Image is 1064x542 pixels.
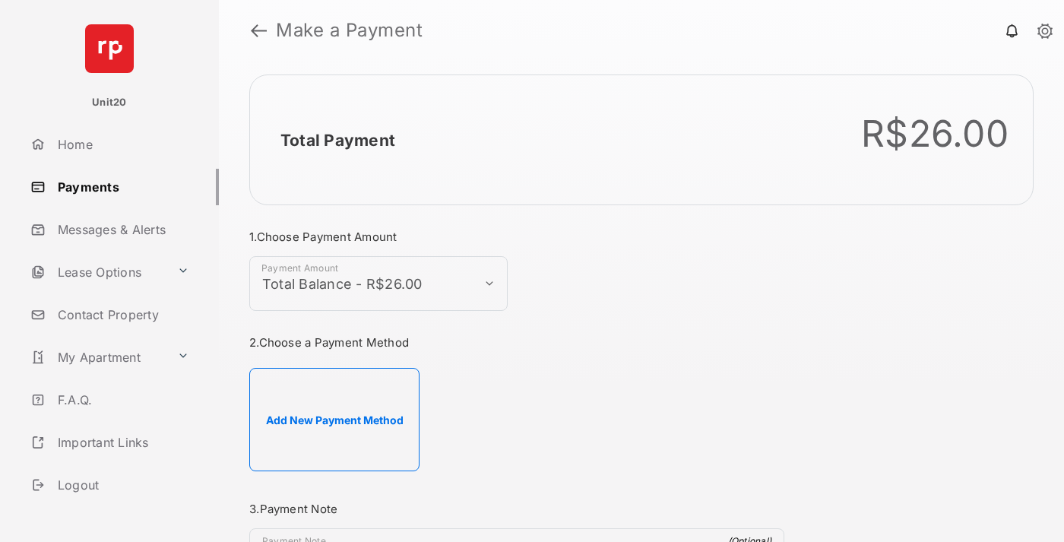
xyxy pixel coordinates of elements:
[92,95,127,110] p: Unit20
[249,335,784,350] h3: 2. Choose a Payment Method
[24,339,171,376] a: My Apartment
[249,502,784,516] h3: 3. Payment Note
[24,382,219,418] a: F.A.Q.
[24,126,219,163] a: Home
[24,296,219,333] a: Contact Property
[24,424,195,461] a: Important Links
[249,230,784,244] h3: 1. Choose Payment Amount
[861,112,1009,156] div: R$26.00
[276,21,423,40] strong: Make a Payment
[24,467,219,503] a: Logout
[24,211,219,248] a: Messages & Alerts
[24,254,171,290] a: Lease Options
[85,24,134,73] img: svg+xml;base64,PHN2ZyB4bWxucz0iaHR0cDovL3d3dy53My5vcmcvMjAwMC9zdmciIHdpZHRoPSI2NCIgaGVpZ2h0PSI2NC...
[24,169,219,205] a: Payments
[280,131,395,150] h2: Total Payment
[249,368,420,471] button: Add New Payment Method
